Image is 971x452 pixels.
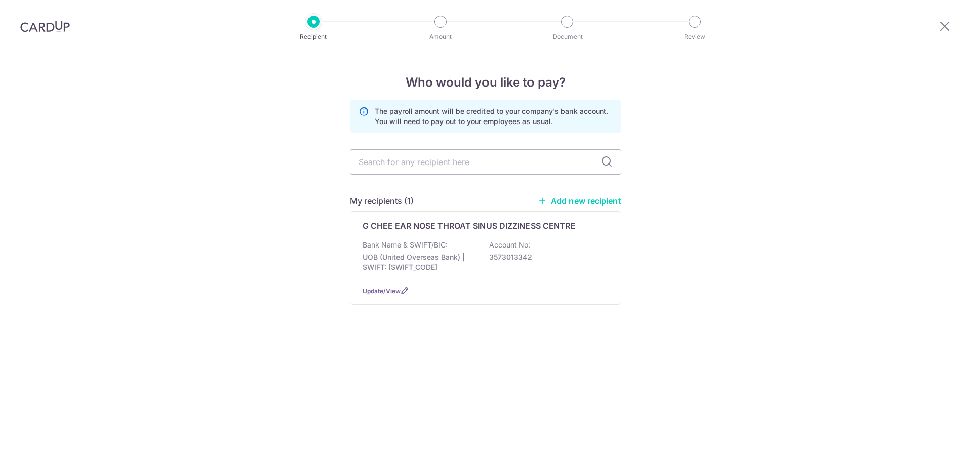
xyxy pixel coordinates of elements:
p: Review [657,32,732,42]
a: Add new recipient [538,196,621,206]
p: 3573013342 [489,252,602,262]
input: Search for any recipient here [350,149,621,175]
h4: Who would you like to pay? [350,73,621,92]
p: Account No: [489,240,531,250]
p: The payroll amount will be credited to your company's bank account. You will need to pay out to y... [375,106,612,127]
img: CardUp [20,20,70,32]
p: Document [530,32,605,42]
p: Bank Name & SWIFT/BIC: [363,240,448,250]
p: Recipient [276,32,351,42]
h5: My recipients (1) [350,195,414,207]
p: UOB (United Overseas Bank) | SWIFT: [SWIFT_CODE] [363,252,476,272]
iframe: Opens a widget where you can find more information [906,422,961,447]
a: Update/View [363,287,401,295]
p: Amount [403,32,478,42]
p: G CHEE EAR NOSE THROAT SINUS DIZZINESS CENTRE [363,220,576,232]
